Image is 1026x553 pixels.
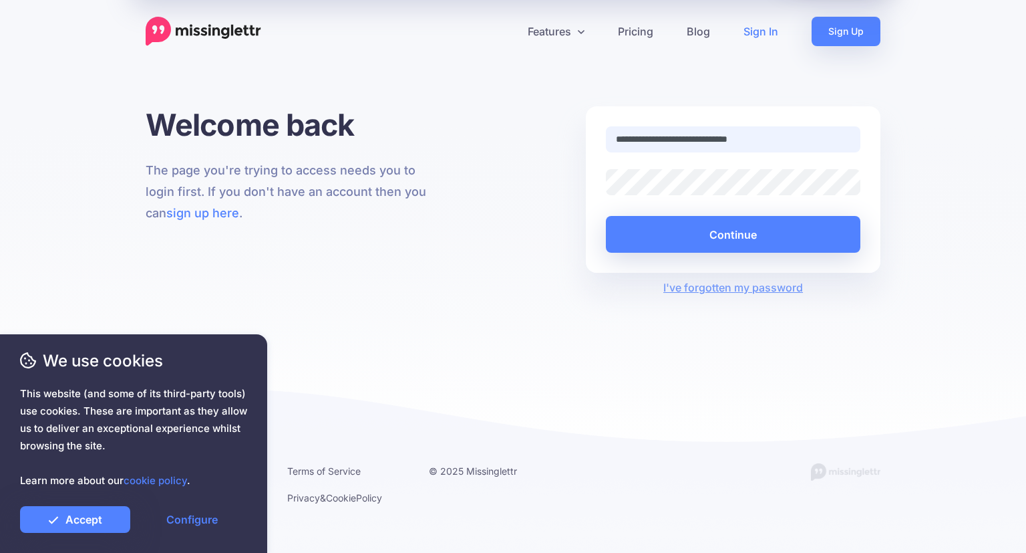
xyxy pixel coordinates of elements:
span: This website (and some of its third-party tools) use cookies. These are important as they allow u... [20,385,247,489]
span: We use cookies [20,349,247,372]
a: Cookie [326,492,356,504]
a: Terms of Service [287,465,361,477]
h1: Welcome back [146,106,440,143]
a: Sign Up [812,17,880,46]
a: Configure [137,506,247,533]
li: © 2025 Missinglettr [429,463,550,479]
li: & Policy [287,489,409,506]
a: Blog [670,17,727,46]
a: Pricing [601,17,670,46]
button: Continue [606,216,860,253]
a: Accept [20,506,130,533]
p: The page you're trying to access needs you to login first. If you don't have an account then you ... [146,160,440,224]
a: Privacy [287,492,320,504]
a: Features [511,17,601,46]
a: sign up here [166,206,239,220]
a: I've forgotten my password [663,281,803,294]
a: Sign In [727,17,795,46]
a: cookie policy [124,474,187,487]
